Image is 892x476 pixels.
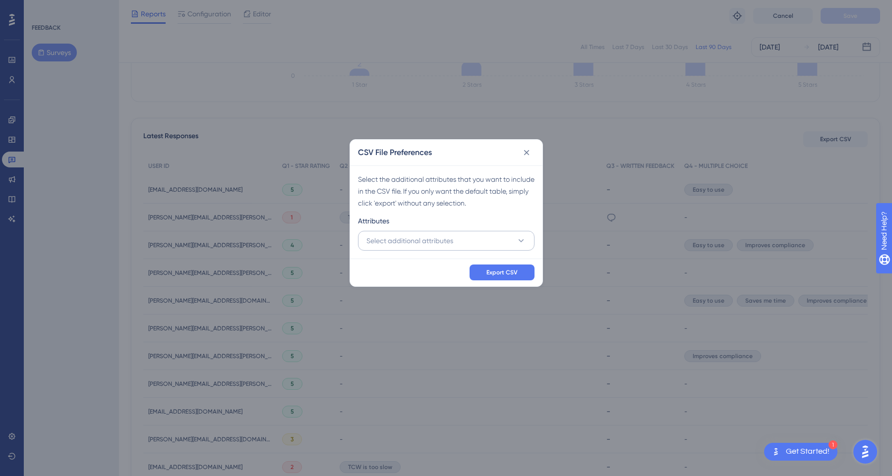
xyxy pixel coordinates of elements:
div: Open Get Started! checklist, remaining modules: 1 [764,443,837,461]
iframe: UserGuiding AI Assistant Launcher [850,437,880,467]
img: launcher-image-alternative-text [770,446,782,458]
h2: CSV File Preferences [358,147,432,159]
span: Need Help? [23,2,62,14]
span: Export CSV [486,268,518,276]
div: Get Started! [786,446,830,457]
div: 1 [829,440,837,449]
div: Select the additional attributes that you want to include in the CSV file. If you only want the d... [358,173,535,209]
span: Select additional attributes [366,235,453,247]
span: Attributes [358,215,389,227]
